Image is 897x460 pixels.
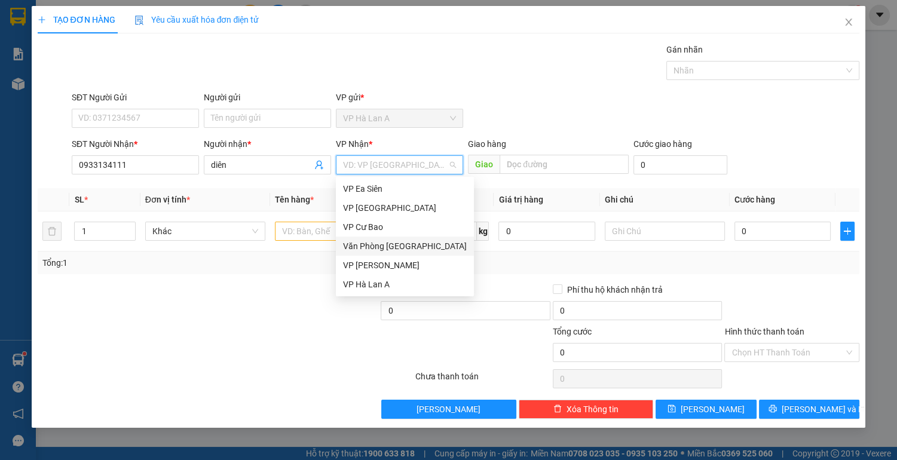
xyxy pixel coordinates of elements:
[145,195,190,204] span: Đơn vị tính
[553,404,562,414] span: delete
[782,403,865,416] span: [PERSON_NAME] và In
[42,256,347,269] div: Tổng: 1
[38,16,46,24] span: plus
[336,237,474,256] div: Văn Phòng Sài Gòn
[605,222,725,241] input: Ghi Chú
[336,217,474,237] div: VP Cư Bao
[275,222,395,241] input: VD: Bàn, Ghế
[134,15,259,24] span: Yêu cầu xuất hóa đơn điện tử
[343,220,467,234] div: VP Cư Bao
[633,139,692,149] label: Cước giao hàng
[134,16,144,25] img: icon
[275,195,314,204] span: Tên hàng
[468,139,506,149] span: Giao hàng
[336,91,463,104] div: VP gửi
[336,256,474,275] div: VP Châu Sơn
[343,259,467,272] div: VP [PERSON_NAME]
[204,91,331,104] div: Người gửi
[38,15,115,24] span: TẠO ĐƠN HÀNG
[336,198,474,217] div: VP Bình Hòa
[343,240,467,253] div: Văn Phòng [GEOGRAPHIC_DATA]
[681,403,745,416] span: [PERSON_NAME]
[600,188,730,211] th: Ghi chú
[562,283,668,296] span: Phí thu hộ khách nhận trả
[769,404,777,414] span: printer
[204,137,331,151] div: Người nhận
[759,400,859,419] button: printer[PERSON_NAME] và In
[72,91,199,104] div: SĐT Người Gửi
[841,226,854,236] span: plus
[336,139,369,149] span: VP Nhận
[42,222,62,241] button: delete
[724,327,804,336] label: Hình thức thanh toán
[343,182,467,195] div: VP Ea Siên
[468,155,500,174] span: Giao
[567,403,619,416] span: Xóa Thông tin
[840,222,855,241] button: plus
[336,275,474,294] div: VP Hà Lan A
[832,6,865,39] button: Close
[152,222,258,240] span: Khác
[381,400,516,419] button: [PERSON_NAME]
[734,195,775,204] span: Cước hàng
[343,278,467,291] div: VP Hà Lan A
[336,179,474,198] div: VP Ea Siên
[656,400,756,419] button: save[PERSON_NAME]
[844,17,853,27] span: close
[668,404,676,414] span: save
[72,137,199,151] div: SĐT Người Nhận
[498,222,595,241] input: 0
[343,109,456,127] span: VP Hà Lan A
[498,195,543,204] span: Giá trị hàng
[477,222,489,241] span: kg
[414,370,552,391] div: Chưa thanh toán
[74,195,84,204] span: SL
[666,45,703,54] label: Gán nhãn
[343,201,467,214] div: VP [GEOGRAPHIC_DATA]
[633,155,728,174] input: Cước giao hàng
[519,400,654,419] button: deleteXóa Thông tin
[553,327,592,336] span: Tổng cước
[314,160,324,170] span: user-add
[500,155,628,174] input: Dọc đường
[417,403,480,416] span: [PERSON_NAME]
